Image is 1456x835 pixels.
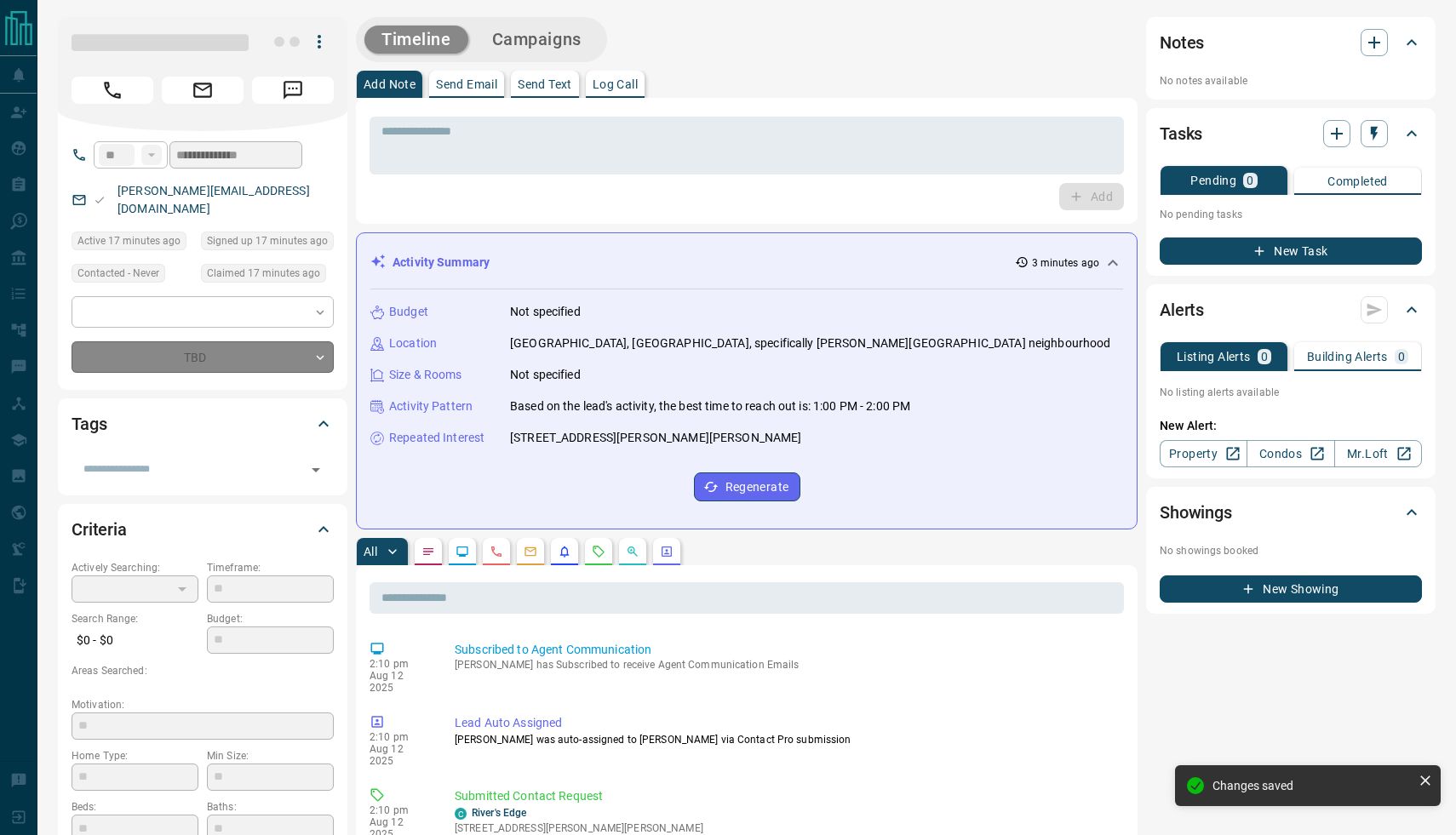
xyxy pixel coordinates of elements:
p: Subscribed to Agent Communication [455,641,1117,659]
p: 2:10 pm [370,658,429,670]
p: Aug 12 2025 [370,743,429,767]
a: River's Edge [472,807,526,819]
p: No pending tasks [1160,202,1422,227]
svg: Requests [592,545,605,558]
button: Regenerate [694,472,800,501]
p: Budget: [207,611,334,626]
button: Timeline [364,26,468,54]
div: Criteria [72,509,334,550]
p: Search Range: [72,611,198,626]
svg: Calls [490,545,503,558]
svg: Opportunities [626,545,639,558]
div: Tue Aug 12 2025 [201,232,334,255]
svg: Emails [524,545,537,558]
p: Aug 12 2025 [370,670,429,694]
svg: Agent Actions [660,545,674,558]
p: Size & Rooms [389,366,462,384]
p: Repeated Interest [389,429,484,447]
h2: Tasks [1160,120,1202,147]
button: New Task [1160,237,1422,265]
h2: Alerts [1160,296,1204,323]
a: Mr.Loft [1334,440,1422,467]
h2: Criteria [72,516,127,543]
p: Submitted Contact Request [455,787,1117,805]
p: Based on the lead's activity, the best time to reach out is: 1:00 PM - 2:00 PM [510,397,910,415]
p: Actively Searching: [72,560,198,575]
p: No showings booked [1160,543,1422,558]
div: Tue Aug 12 2025 [72,232,192,255]
p: $0 - $0 [72,626,198,655]
div: TBD [72,341,334,373]
span: Email [162,77,244,104]
h2: Tags [72,410,106,438]
p: Beds: [72,799,198,815]
p: 0 [1398,351,1405,363]
span: Active 17 minutes ago [77,232,181,249]
p: No listing alerts available [1160,385,1422,400]
div: Tasks [1160,113,1422,154]
p: Motivation: [72,697,334,712]
div: Activity Summary3 minutes ago [370,247,1123,278]
span: Contacted - Never [77,265,159,282]
p: All [364,546,377,558]
p: Pending [1190,174,1236,186]
p: Log Call [593,78,638,90]
button: Campaigns [475,26,599,54]
p: Location [389,335,437,352]
p: Activity Summary [393,254,490,272]
p: Lead Auto Assigned [455,714,1117,732]
p: 2:10 pm [370,731,429,743]
p: No notes available [1160,73,1422,89]
button: New Showing [1160,575,1422,603]
div: Tue Aug 12 2025 [201,264,334,288]
p: Baths: [207,799,334,815]
a: Condos [1247,440,1334,467]
svg: Listing Alerts [558,545,571,558]
div: Changes saved [1212,779,1412,792]
p: 0 [1247,174,1253,186]
p: [STREET_ADDRESS][PERSON_NAME][PERSON_NAME] [510,429,802,447]
p: [PERSON_NAME] has Subscribed to receive Agent Communication Emails [455,659,1117,671]
div: condos.ca [455,808,467,820]
span: Signed up 17 minutes ago [207,232,328,249]
h2: Notes [1160,29,1204,56]
p: Home Type: [72,748,198,764]
p: 0 [1261,351,1268,363]
svg: Email Valid [94,194,106,206]
p: Not specified [510,303,581,321]
p: [GEOGRAPHIC_DATA], [GEOGRAPHIC_DATA], specifically [PERSON_NAME][GEOGRAPHIC_DATA] neighbourhood [510,335,1110,352]
p: Building Alerts [1307,351,1388,363]
p: Areas Searched: [72,663,334,678]
p: Activity Pattern [389,397,473,415]
button: Open [304,458,328,482]
span: Message [252,77,334,104]
svg: Notes [421,545,435,558]
p: Timeframe: [207,560,334,575]
div: Notes [1160,22,1422,63]
p: 2:10 pm [370,804,429,816]
a: [PERSON_NAME][EMAIL_ADDRESS][DOMAIN_NAME] [118,184,310,215]
div: Showings [1160,492,1422,533]
p: Budget [389,303,428,321]
p: Listing Alerts [1177,351,1251,363]
div: Alerts [1160,289,1422,330]
div: Tags [72,403,334,444]
p: Not specified [510,366,581,384]
p: Add Note [364,78,416,90]
p: Min Size: [207,748,334,764]
p: New Alert: [1160,417,1422,435]
p: Send Text [518,78,572,90]
span: Call [72,77,153,104]
p: [PERSON_NAME] was auto-assigned to [PERSON_NAME] via Contact Pro submission [455,732,1117,747]
h2: Showings [1160,499,1232,526]
p: Completed [1327,175,1388,187]
span: Claimed 17 minutes ago [207,265,320,282]
p: 3 minutes ago [1032,255,1099,271]
a: Property [1160,440,1247,467]
p: Send Email [436,78,497,90]
svg: Lead Browsing Activity [456,545,469,558]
